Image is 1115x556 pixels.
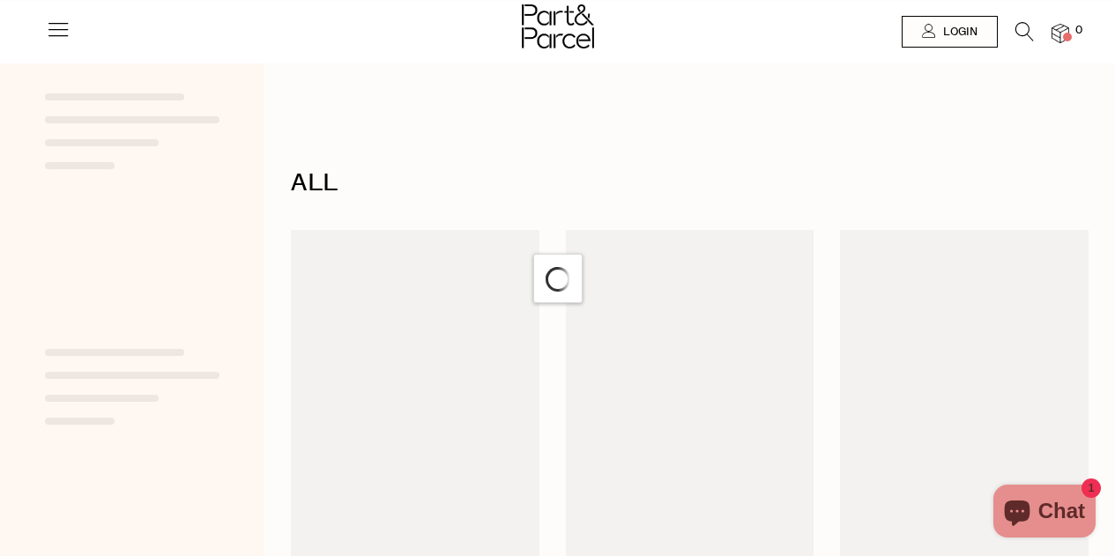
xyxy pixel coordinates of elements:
span: Login [939,25,977,40]
span: 0 [1071,23,1087,39]
h1: ALL [291,163,1089,204]
a: Login [902,16,998,48]
a: 0 [1052,24,1069,42]
inbox-online-store-chat: Shopify online store chat [988,485,1101,542]
img: Part&Parcel [522,4,594,48]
